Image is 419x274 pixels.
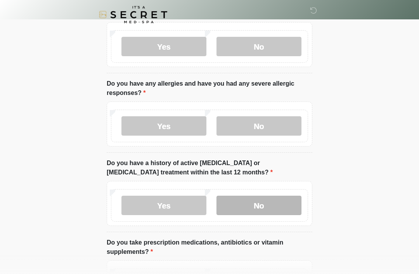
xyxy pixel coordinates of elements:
label: No [216,37,301,56]
label: No [216,116,301,136]
label: Yes [121,37,206,56]
label: Yes [121,196,206,215]
label: Yes [121,116,206,136]
label: Do you have a history of active [MEDICAL_DATA] or [MEDICAL_DATA] treatment within the last 12 mon... [107,159,312,177]
label: Do you have any allergies and have you had any severe allergic responses? [107,79,312,98]
label: Do you take prescription medications, antibiotics or vitamin supplements? [107,238,312,257]
img: It's A Secret Med Spa Logo [99,6,167,23]
label: No [216,196,301,215]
